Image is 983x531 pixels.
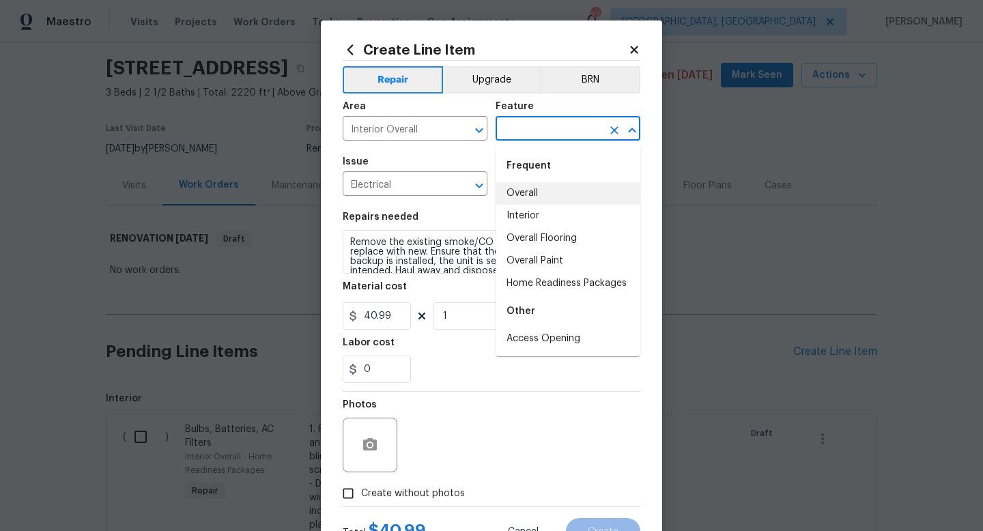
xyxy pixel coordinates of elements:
[343,400,377,410] h5: Photos
[343,42,628,57] h2: Create Line Item
[343,66,443,94] button: Repair
[496,227,640,250] li: Overall Flooring
[623,121,642,140] button: Close
[343,212,418,222] h5: Repairs needed
[496,350,640,373] li: Acquisition
[496,182,640,205] li: Overall
[496,272,640,295] li: Home Readiness Packages
[443,66,541,94] button: Upgrade
[343,282,407,291] h5: Material cost
[343,102,366,111] h5: Area
[343,338,395,347] h5: Labor cost
[470,176,489,195] button: Open
[496,250,640,272] li: Overall Paint
[605,121,624,140] button: Clear
[540,66,640,94] button: BRN
[496,149,640,182] div: Frequent
[496,102,534,111] h5: Feature
[496,328,640,350] li: Access Opening
[496,205,640,227] li: Interior
[343,157,369,167] h5: Issue
[470,121,489,140] button: Open
[496,295,640,328] div: Other
[343,230,640,274] textarea: Remove the existing smoke/CO detector (hardwired) and replace with new. Ensure that the new detec...
[361,487,465,501] span: Create without photos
